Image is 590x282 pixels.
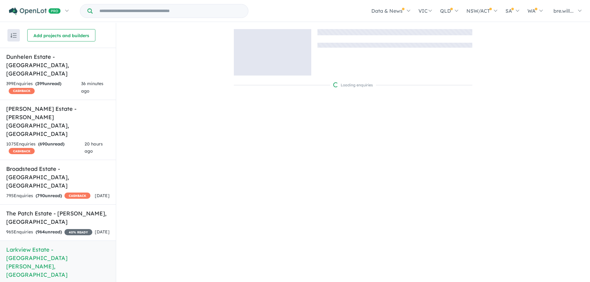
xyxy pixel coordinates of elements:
[11,33,17,38] img: sort.svg
[37,81,44,86] span: 399
[38,141,64,147] strong: ( unread)
[64,229,92,235] span: 40 % READY
[36,193,62,198] strong: ( unread)
[64,193,90,199] span: CASHBACK
[6,209,110,226] h5: The Patch Estate - [PERSON_NAME] , [GEOGRAPHIC_DATA]
[95,193,110,198] span: [DATE]
[9,148,35,154] span: CASHBACK
[333,82,373,88] div: Loading enquiries
[6,80,81,95] div: 399 Enquir ies
[95,229,110,235] span: [DATE]
[553,8,574,14] span: bre.will...
[85,141,103,154] span: 20 hours ago
[35,81,61,86] strong: ( unread)
[9,88,35,94] span: CASHBACK
[40,141,47,147] span: 690
[6,245,110,279] h5: Larkview Estate - [GEOGRAPHIC_DATA][PERSON_NAME] , [GEOGRAPHIC_DATA]
[37,229,45,235] span: 964
[94,4,247,18] input: Try estate name, suburb, builder or developer
[6,192,90,200] div: 795 Enquir ies
[6,165,110,190] h5: Broadstead Estate - [GEOGRAPHIC_DATA] , [GEOGRAPHIC_DATA]
[6,53,110,78] h5: Dunhelen Estate - [GEOGRAPHIC_DATA] , [GEOGRAPHIC_DATA]
[36,229,62,235] strong: ( unread)
[37,193,45,198] span: 790
[27,29,95,41] button: Add projects and builders
[6,228,92,236] div: 965 Enquir ies
[6,141,85,155] div: 1075 Enquir ies
[9,7,61,15] img: Openlot PRO Logo White
[81,81,103,94] span: 36 minutes ago
[6,105,110,138] h5: [PERSON_NAME] Estate - [PERSON_NAME][GEOGRAPHIC_DATA] , [GEOGRAPHIC_DATA]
